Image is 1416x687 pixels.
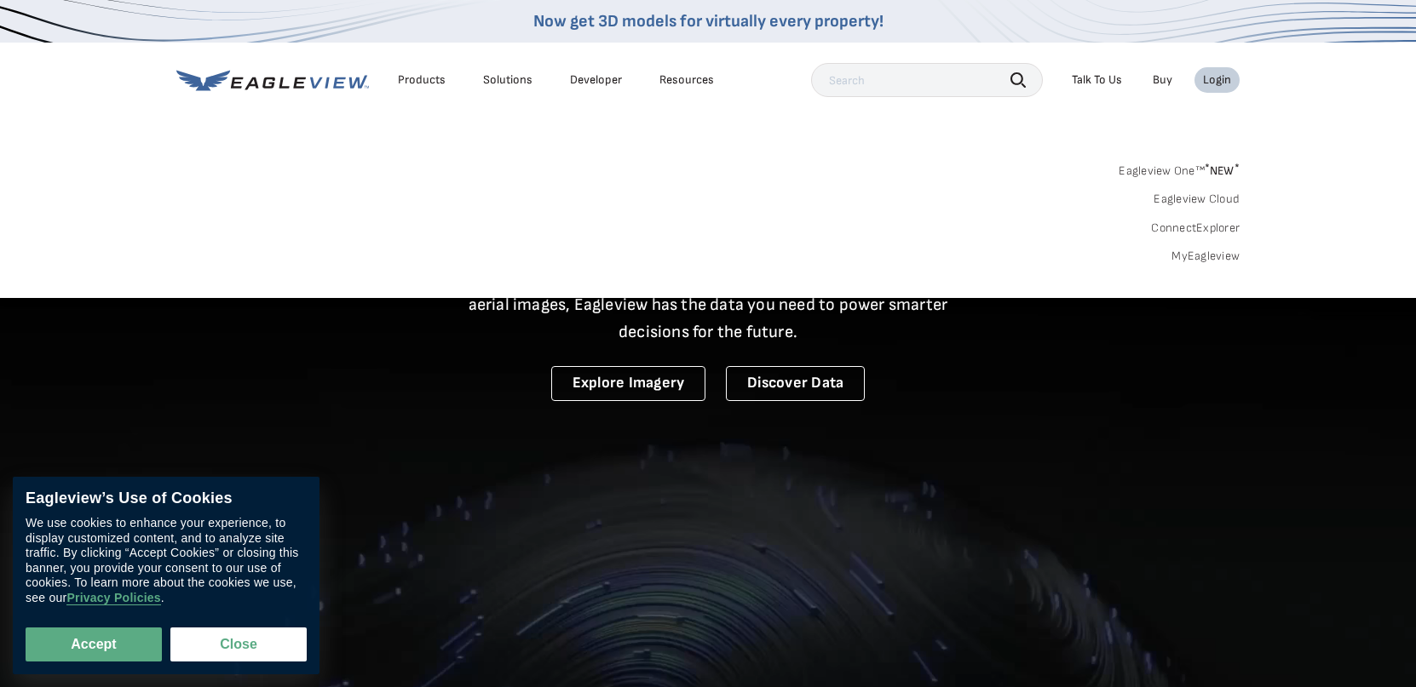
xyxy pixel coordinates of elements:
button: Accept [26,627,162,661]
a: Eagleview Cloud [1154,192,1240,207]
div: Solutions [483,72,532,88]
input: Search [811,63,1043,97]
span: NEW [1205,163,1240,178]
div: Talk To Us [1072,72,1122,88]
div: We use cookies to enhance your experience, to display customized content, and to analyze site tra... [26,517,307,606]
div: Products [398,72,446,88]
p: A new era starts here. Built on more than 3.5 billion high-resolution aerial images, Eagleview ha... [447,264,969,346]
a: Discover Data [726,366,865,401]
a: Developer [570,72,622,88]
button: Close [170,627,307,661]
a: Now get 3D models for virtually every property! [533,11,884,31]
a: Buy [1153,72,1172,88]
div: Eagleview’s Use of Cookies [26,489,307,508]
a: Eagleview One™*NEW* [1119,158,1240,178]
a: Privacy Policies [66,592,160,606]
div: Resources [659,72,714,88]
a: Explore Imagery [551,366,706,401]
a: MyEagleview [1171,249,1240,264]
a: ConnectExplorer [1151,220,1240,236]
div: Login [1203,72,1231,88]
